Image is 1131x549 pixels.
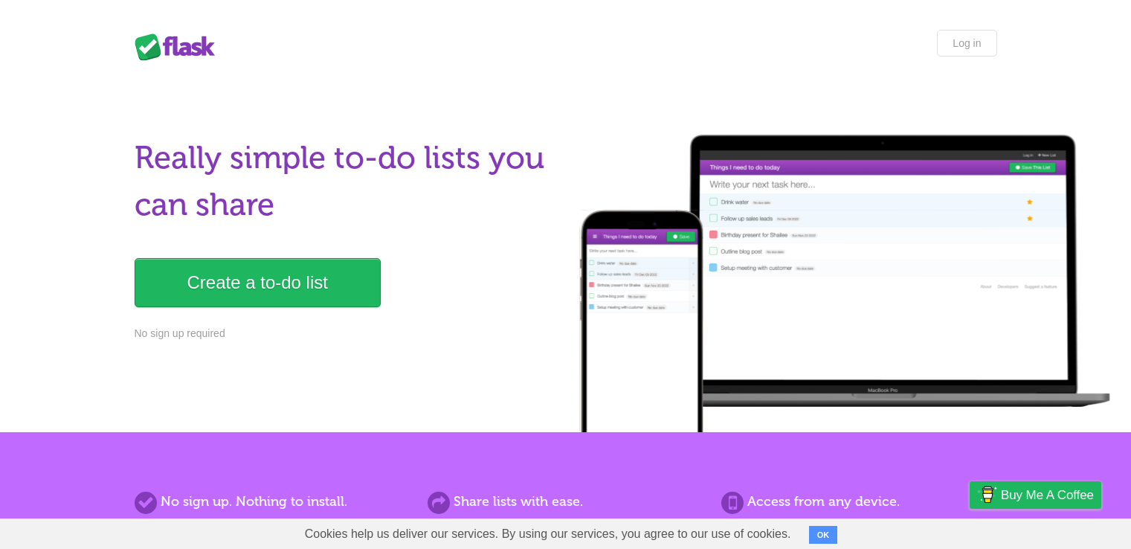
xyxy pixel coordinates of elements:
h2: Access from any device. [721,492,996,512]
div: Flask Lists [135,33,224,60]
span: Buy me a coffee [1001,482,1094,508]
h2: Share lists with ease. [428,492,703,512]
button: OK [809,526,838,544]
p: No sign up required [135,326,557,341]
a: Log in [937,30,996,57]
img: Buy me a coffee [977,482,997,507]
h2: No sign up. Nothing to install. [135,492,410,512]
span: Cookies help us deliver our services. By using our services, you agree to our use of cookies. [290,519,806,549]
a: Create a to-do list [135,258,381,307]
a: Buy me a coffee [970,481,1101,509]
h1: Really simple to-do lists you can share [135,135,557,228]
